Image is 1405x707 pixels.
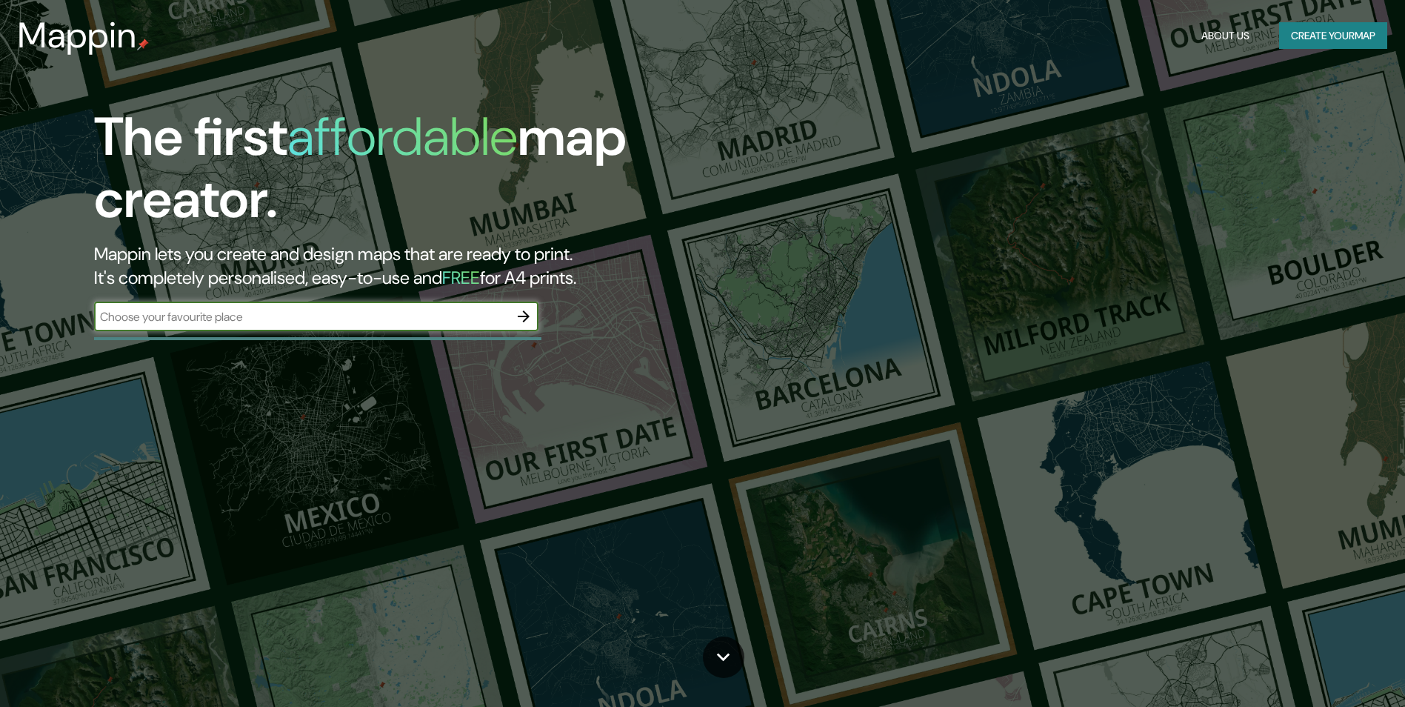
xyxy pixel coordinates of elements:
button: Create yourmap [1279,22,1387,50]
h1: affordable [287,102,518,171]
img: mappin-pin [137,39,149,50]
h5: FREE [442,266,480,289]
button: About Us [1195,22,1255,50]
h1: The first map creator. [94,106,797,242]
iframe: Help widget launcher [1273,649,1389,691]
h2: Mappin lets you create and design maps that are ready to print. It's completely personalised, eas... [94,242,797,290]
input: Choose your favourite place [94,308,509,325]
h3: Mappin [18,15,137,56]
